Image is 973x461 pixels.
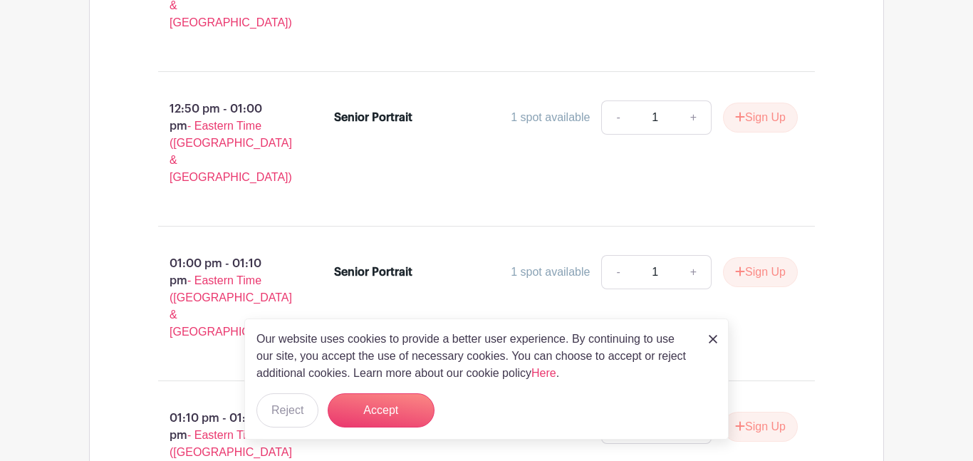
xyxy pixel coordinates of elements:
[723,103,798,133] button: Sign Up
[723,257,798,287] button: Sign Up
[135,249,311,346] p: 01:00 pm - 01:10 pm
[328,393,435,428] button: Accept
[511,109,590,126] div: 1 spot available
[601,100,634,135] a: -
[170,274,292,338] span: - Eastern Time ([GEOGRAPHIC_DATA] & [GEOGRAPHIC_DATA])
[334,264,412,281] div: Senior Portrait
[676,255,712,289] a: +
[723,412,798,442] button: Sign Up
[170,120,292,183] span: - Eastern Time ([GEOGRAPHIC_DATA] & [GEOGRAPHIC_DATA])
[511,264,590,281] div: 1 spot available
[676,100,712,135] a: +
[256,331,694,382] p: Our website uses cookies to provide a better user experience. By continuing to use our site, you ...
[601,255,634,289] a: -
[256,393,318,428] button: Reject
[709,335,717,343] img: close_button-5f87c8562297e5c2d7936805f587ecaba9071eb48480494691a3f1689db116b3.svg
[334,109,412,126] div: Senior Portrait
[531,367,556,379] a: Here
[135,95,311,192] p: 12:50 pm - 01:00 pm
